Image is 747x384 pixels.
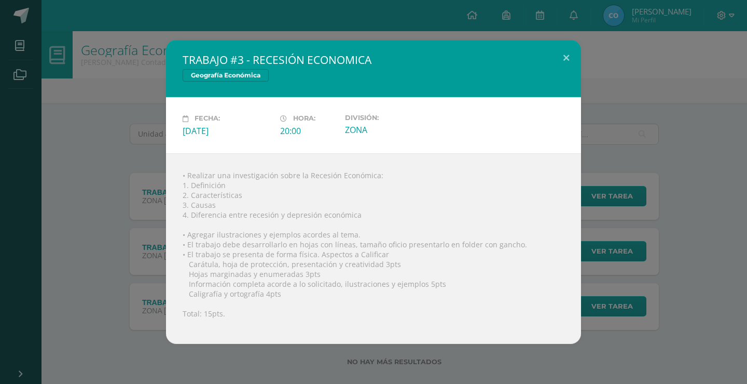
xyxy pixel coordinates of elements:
h2: TRABAJO #3 - RECESIÓN ECONOMICA [183,52,564,67]
span: Fecha: [195,115,220,123]
div: [DATE] [183,125,272,137]
label: División: [345,114,434,122]
div: • Realizar una investigación sobre la Recesión Económica: 1. Definición 2. Características 3. Cau... [166,153,581,344]
div: 20:00 [280,125,337,137]
span: Hora: [293,115,315,123]
button: Close (Esc) [551,40,581,75]
span: Geografía Económica [183,69,269,82]
div: ZONA [345,124,434,136]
